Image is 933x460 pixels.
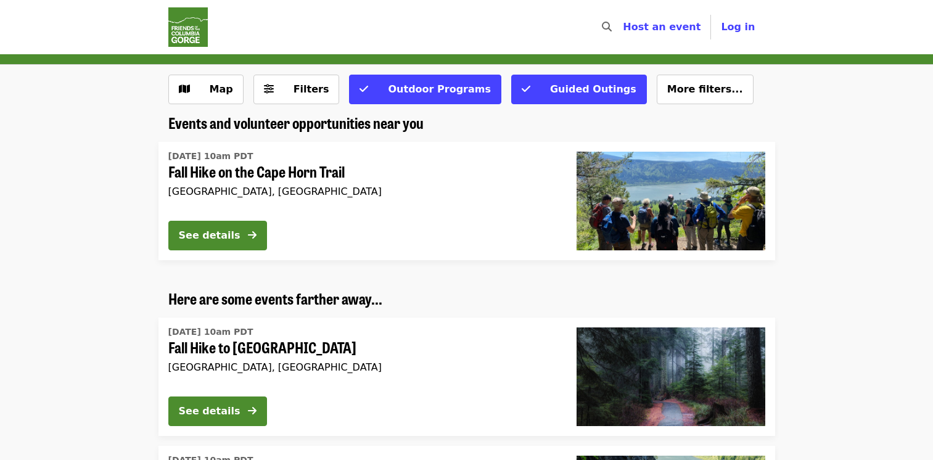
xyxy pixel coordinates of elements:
[667,83,743,95] span: More filters...
[264,83,274,95] i: sliders-h icon
[168,339,557,356] span: Fall Hike to [GEOGRAPHIC_DATA]
[522,83,530,95] i: check icon
[577,152,765,250] img: Fall Hike on the Cape Horn Trail organized by Friends Of The Columbia Gorge
[360,83,368,95] i: check icon
[168,361,557,373] div: [GEOGRAPHIC_DATA], [GEOGRAPHIC_DATA]
[168,186,557,197] div: [GEOGRAPHIC_DATA], [GEOGRAPHIC_DATA]
[511,75,647,104] button: Guided Outings
[168,287,382,309] span: Here are some events farther away...
[577,327,765,426] img: Fall Hike to Larch Mountain Crater organized by Friends Of The Columbia Gorge
[248,229,257,241] i: arrow-right icon
[721,21,755,33] span: Log in
[168,112,424,133] span: Events and volunteer opportunities near you
[179,404,240,419] div: See details
[294,83,329,95] span: Filters
[168,396,267,426] button: See details
[210,83,233,95] span: Map
[253,75,340,104] button: Filters (0 selected)
[168,75,244,104] button: Show map view
[179,228,240,243] div: See details
[158,142,775,260] a: See details for "Fall Hike on the Cape Horn Trail"
[550,83,636,95] span: Guided Outings
[179,83,190,95] i: map icon
[619,12,629,42] input: Search
[657,75,754,104] button: More filters...
[711,15,765,39] button: Log in
[168,221,267,250] button: See details
[168,326,253,339] time: [DATE] 10am PDT
[388,83,490,95] span: Outdoor Programs
[168,7,208,47] img: Friends Of The Columbia Gorge - Home
[248,405,257,417] i: arrow-right icon
[158,318,775,436] a: See details for "Fall Hike to Larch Mountain Crater"
[168,150,253,163] time: [DATE] 10am PDT
[602,21,612,33] i: search icon
[168,163,557,181] span: Fall Hike on the Cape Horn Trail
[623,21,701,33] a: Host an event
[349,75,501,104] button: Outdoor Programs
